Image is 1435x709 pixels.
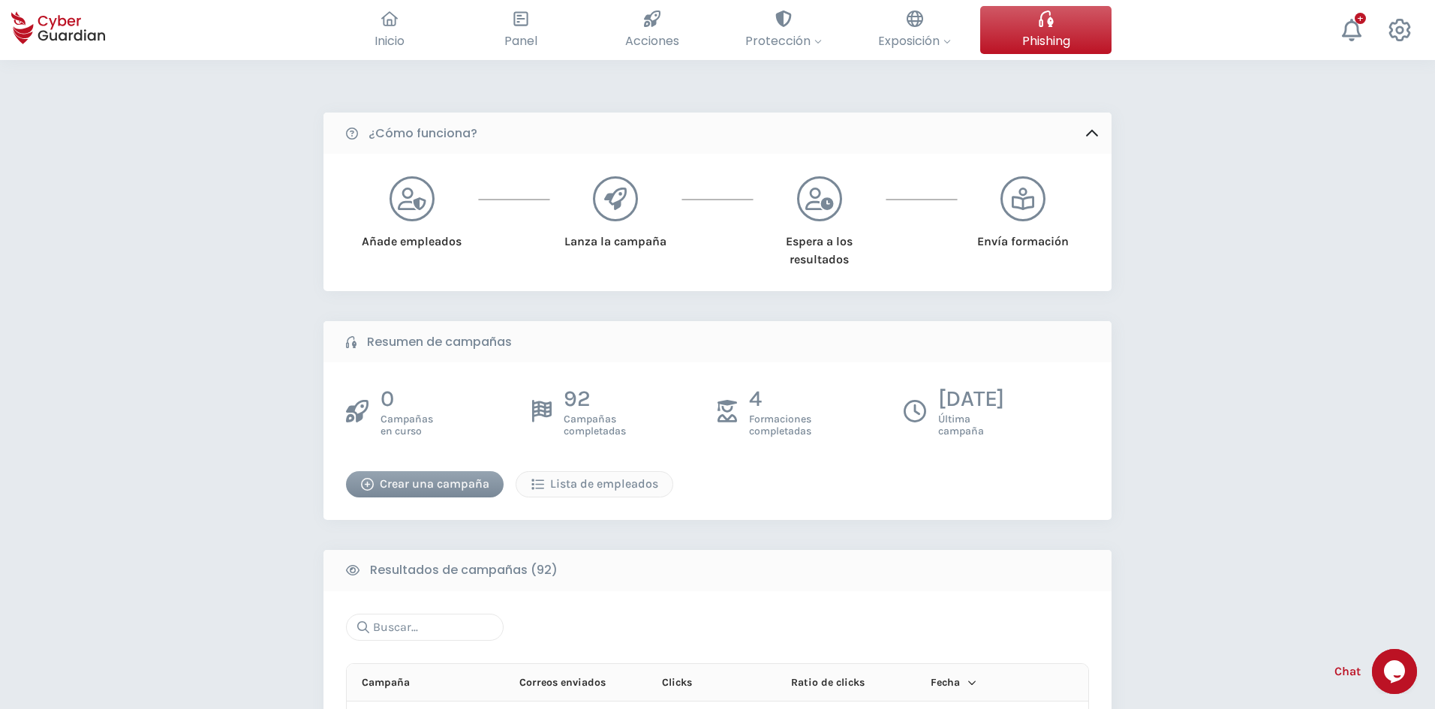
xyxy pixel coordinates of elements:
b: Resultados de campañas (92) [370,561,558,579]
div: Campaña [362,674,497,690]
input: Buscar... [346,614,504,641]
iframe: chat widget [1372,649,1420,694]
b: Resumen de campañas [367,333,512,351]
span: Protección [745,32,822,50]
span: Campañas completadas [564,413,626,437]
div: Fecha [931,674,1036,690]
span: Inicio [375,32,405,50]
div: Crear una campaña [357,475,492,493]
div: Envía formación [961,221,1085,251]
span: Última campaña [938,413,1004,437]
div: Lanza la campaña [554,221,678,251]
span: Chat [1334,662,1361,680]
span: Formaciones completadas [749,413,811,437]
span: Acciones [625,32,679,50]
b: ¿Cómo funciona? [369,125,477,143]
button: Phishing [980,6,1112,54]
div: Añade empleados [350,221,474,251]
button: Inicio [323,6,455,54]
span: Campañas en curso [381,413,433,437]
button: Acciones [586,6,717,54]
p: 92 [564,385,626,413]
span: Panel [504,32,537,50]
div: Correos enviados [519,674,639,690]
button: Exposición [849,6,980,54]
div: Lista de empleados [528,475,661,493]
span: Exposición [878,32,951,50]
span: Phishing [1022,32,1070,50]
button: Lista de empleados [516,471,673,497]
div: Espera a los resultados [757,221,881,269]
button: Panel [455,6,586,54]
button: Crear una campaña [346,471,504,497]
div: Ratio de clicks [791,674,907,690]
div: + [1355,13,1366,24]
p: 4 [749,385,811,413]
p: 0 [381,385,433,413]
p: [DATE] [938,385,1004,413]
button: Protección [717,6,849,54]
div: Clicks [662,674,769,690]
